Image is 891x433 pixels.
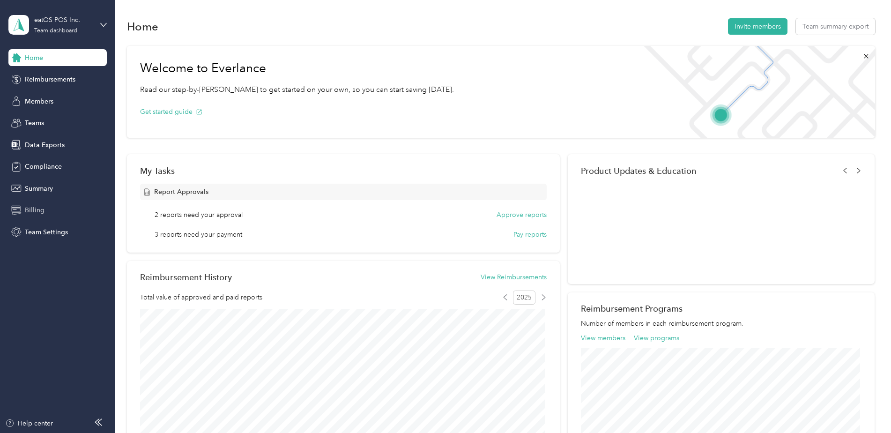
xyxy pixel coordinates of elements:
div: My Tasks [140,166,547,176]
span: Report Approvals [154,187,208,197]
span: Teams [25,118,44,128]
button: Approve reports [497,210,547,220]
button: Team summary export [796,18,875,35]
div: Team dashboard [34,28,77,34]
span: Compliance [25,162,62,172]
button: View programs [634,333,679,343]
span: 3 reports need your payment [155,230,242,239]
button: Help center [5,418,53,428]
h1: Home [127,22,158,31]
span: Data Exports [25,140,65,150]
button: Get started guide [140,107,202,117]
span: Members [25,97,53,106]
span: Total value of approved and paid reports [140,292,262,302]
span: Billing [25,205,45,215]
img: Welcome to everlance [634,46,875,138]
div: eatOS POS Inc. [34,15,93,25]
button: View members [581,333,625,343]
span: 2 reports need your approval [155,210,243,220]
button: Invite members [728,18,787,35]
h1: Welcome to Everlance [140,61,454,76]
span: 2025 [513,291,535,305]
span: Team Settings [25,227,68,237]
span: Reimbursements [25,75,75,84]
h2: Reimbursement History [140,272,232,282]
span: Summary [25,184,53,194]
h2: Reimbursement Programs [581,304,861,314]
button: Pay reports [513,230,547,239]
p: Read our step-by-[PERSON_NAME] to get started on your own, so you can start saving [DATE]. [140,84,454,96]
span: Product Updates & Education [581,166,697,176]
button: View Reimbursements [481,272,547,282]
iframe: Everlance-gr Chat Button Frame [839,381,891,433]
span: Home [25,53,43,63]
p: Number of members in each reimbursement program. [581,319,861,328]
